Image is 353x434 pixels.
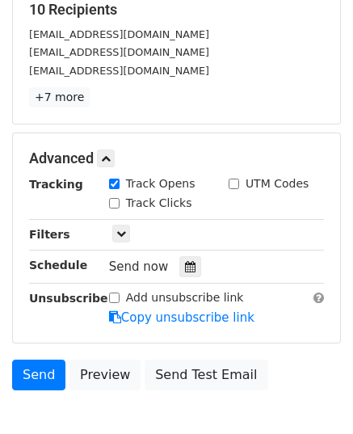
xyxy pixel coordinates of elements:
strong: Unsubscribe [29,292,108,305]
a: +7 more [29,87,90,107]
small: [EMAIL_ADDRESS][DOMAIN_NAME] [29,46,209,58]
label: Track Opens [126,175,195,192]
iframe: Chat Widget [272,356,353,434]
h5: 10 Recipients [29,1,324,19]
a: Send Test Email [145,360,267,390]
label: UTM Codes [246,175,309,192]
strong: Filters [29,228,70,241]
a: Copy unsubscribe link [109,310,254,325]
label: Add unsubscribe link [126,289,244,306]
small: [EMAIL_ADDRESS][DOMAIN_NAME] [29,65,209,77]
a: Send [12,360,65,390]
strong: Tracking [29,178,83,191]
span: Send now [109,259,169,274]
h5: Advanced [29,150,324,167]
label: Track Clicks [126,195,192,212]
strong: Schedule [29,259,87,272]
a: Preview [69,360,141,390]
small: [EMAIL_ADDRESS][DOMAIN_NAME] [29,28,209,40]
